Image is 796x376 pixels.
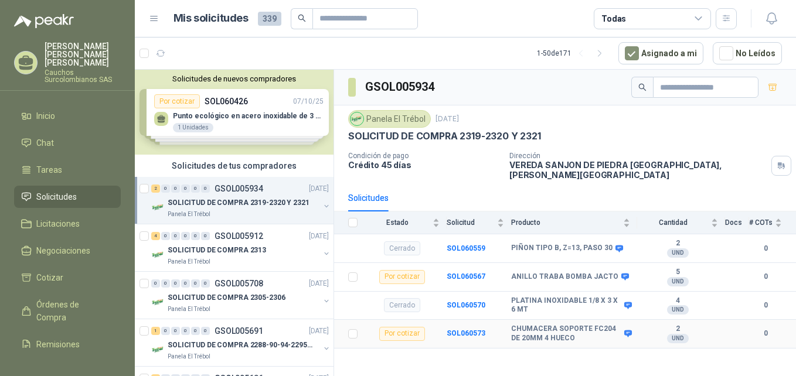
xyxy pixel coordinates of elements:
[151,279,160,288] div: 0
[215,184,263,193] p: GSOL005934
[14,240,121,262] a: Negociaciones
[258,12,281,26] span: 339
[151,276,331,314] a: 0 0 0 0 0 0 GSOL005708[DATE] Company LogoSOLICITUD DE COMPRA 2305-2306Panela El Trébol
[725,211,749,234] th: Docs
[436,114,459,125] p: [DATE]
[201,327,210,335] div: 0
[348,160,500,170] p: Crédito 45 días
[168,352,210,361] p: Panela El Trébol
[45,69,121,83] p: Cauchos Surcolombianos SAS
[191,232,200,240] div: 0
[36,163,62,176] span: Tareas
[447,272,485,281] b: SOL060567
[447,211,511,234] th: Solicitud
[45,42,121,67] p: [PERSON_NAME] [PERSON_NAME] [PERSON_NAME]
[749,271,782,282] b: 0
[667,305,689,315] div: UND
[181,184,190,193] div: 0
[509,160,767,180] p: VEREDA SANJON DE PIEDRA [GEOGRAPHIC_DATA] , [PERSON_NAME][GEOGRAPHIC_DATA]
[749,211,796,234] th: # COTs
[511,296,621,315] b: PLATINA INOXIDABLE 1/8 X 3 X 6 MT
[379,327,425,341] div: Por cotizar
[637,211,725,234] th: Cantidad
[749,300,782,311] b: 0
[181,327,190,335] div: 0
[511,272,618,282] b: ANILLO TRABA BOMBA JACTO
[215,232,263,240] p: GSOL005912
[309,326,329,337] p: [DATE]
[168,197,309,208] p: SOLICITUD DE COMPRA 2319-2320 Y 2321
[384,298,420,312] div: Cerrado
[667,334,689,343] div: UND
[191,279,200,288] div: 0
[36,271,63,284] span: Cotizar
[309,231,329,242] p: [DATE]
[168,305,210,314] p: Panela El Trébol
[151,232,160,240] div: 4
[637,239,718,248] b: 2
[14,186,121,208] a: Solicitudes
[637,218,709,227] span: Cantidad
[36,338,80,351] span: Remisiones
[151,295,165,309] img: Company Logo
[14,266,121,289] a: Cotizar
[201,184,210,193] div: 0
[384,241,420,255] div: Cerrado
[36,217,80,230] span: Licitaciones
[511,211,637,234] th: Producto
[201,232,210,240] div: 0
[215,327,263,335] p: GSOL005691
[161,327,170,335] div: 0
[14,159,121,181] a: Tareas
[365,78,436,96] h3: GSOL005934
[447,218,495,227] span: Solicitud
[601,12,626,25] div: Todas
[749,218,773,227] span: # COTs
[151,343,165,357] img: Company Logo
[637,324,718,334] b: 2
[36,244,90,257] span: Negociaciones
[365,218,430,227] span: Estado
[618,42,703,64] button: Asignado a mi
[151,324,331,361] a: 1 0 0 0 0 0 GSOL005691[DATE] Company LogoSOLICITUD DE COMPRA 2288-90-94-2295-96-2301-02-04Panela ...
[36,136,54,149] span: Chat
[171,184,180,193] div: 0
[14,14,74,28] img: Logo peakr
[161,279,170,288] div: 0
[309,183,329,194] p: [DATE]
[151,229,331,266] a: 4 0 0 0 0 0 GSOL005912[DATE] Company LogoSOLICITUD DE COMPRA 2313Panela El Trébol
[511,324,621,343] b: CHUMACERA SOPORTE FC204 DE 20MM 4 HUECO
[171,232,180,240] div: 0
[135,155,334,177] div: Solicitudes de tus compradores
[348,192,389,204] div: Solicitudes
[151,248,165,262] img: Company Logo
[168,340,314,351] p: SOLICITUD DE COMPRA 2288-90-94-2295-96-2301-02-04
[298,14,306,22] span: search
[168,210,210,219] p: Panela El Trébol
[36,110,55,122] span: Inicio
[151,182,331,219] a: 2 0 0 0 0 0 GSOL005934[DATE] Company LogoSOLICITUD DE COMPRA 2319-2320 Y 2321Panela El Trébol
[171,327,180,335] div: 0
[171,279,180,288] div: 0
[537,44,609,63] div: 1 - 50 de 171
[14,105,121,127] a: Inicio
[174,10,249,27] h1: Mis solicitudes
[447,329,485,337] a: SOL060573
[637,268,718,277] b: 5
[168,245,266,256] p: SOLICITUD DE COMPRA 2313
[151,200,165,214] img: Company Logo
[151,184,160,193] div: 2
[181,279,190,288] div: 0
[379,270,425,284] div: Por cotizar
[191,327,200,335] div: 0
[168,292,285,303] p: SOLICITUD DE COMPRA 2305-2306
[509,152,767,160] p: Dirección
[181,232,190,240] div: 0
[140,74,329,83] button: Solicitudes de nuevos compradores
[447,244,485,252] b: SOL060559
[168,257,210,266] p: Panela El Trébol
[667,277,689,286] div: UND
[749,243,782,254] b: 0
[667,248,689,258] div: UND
